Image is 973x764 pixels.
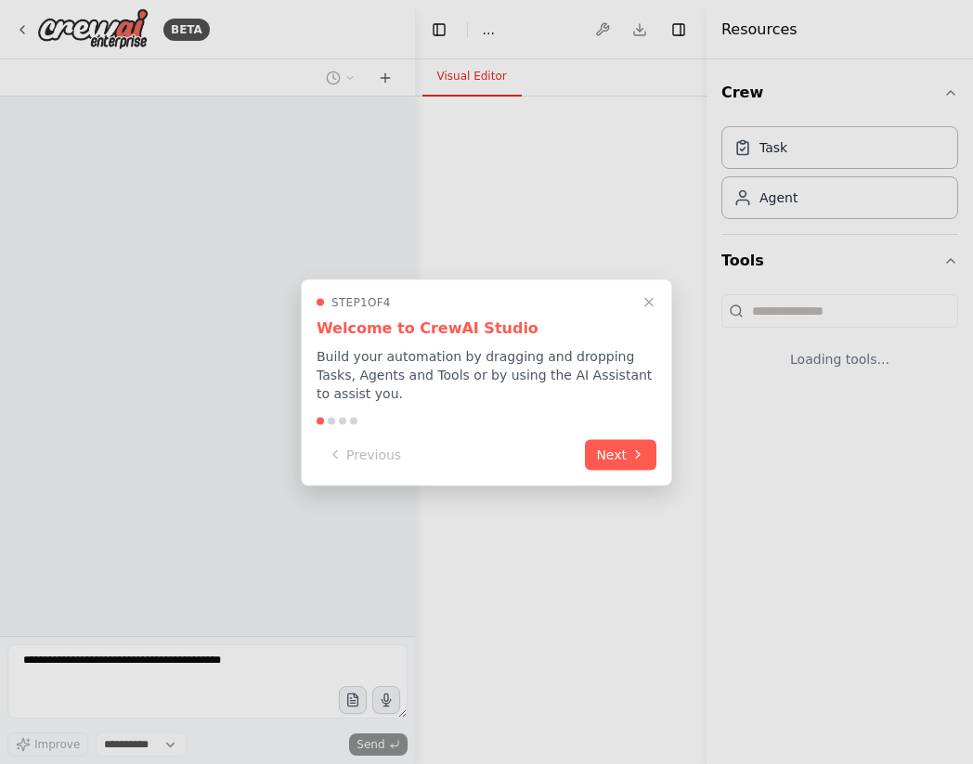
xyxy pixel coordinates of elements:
[426,17,452,43] button: Hide left sidebar
[331,294,391,309] span: Step 1 of 4
[317,317,656,339] h3: Welcome to CrewAI Studio
[638,291,660,313] button: Close walkthrough
[317,346,656,402] p: Build your automation by dragging and dropping Tasks, Agents and Tools or by using the AI Assista...
[317,439,412,470] button: Previous
[585,439,656,470] button: Next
